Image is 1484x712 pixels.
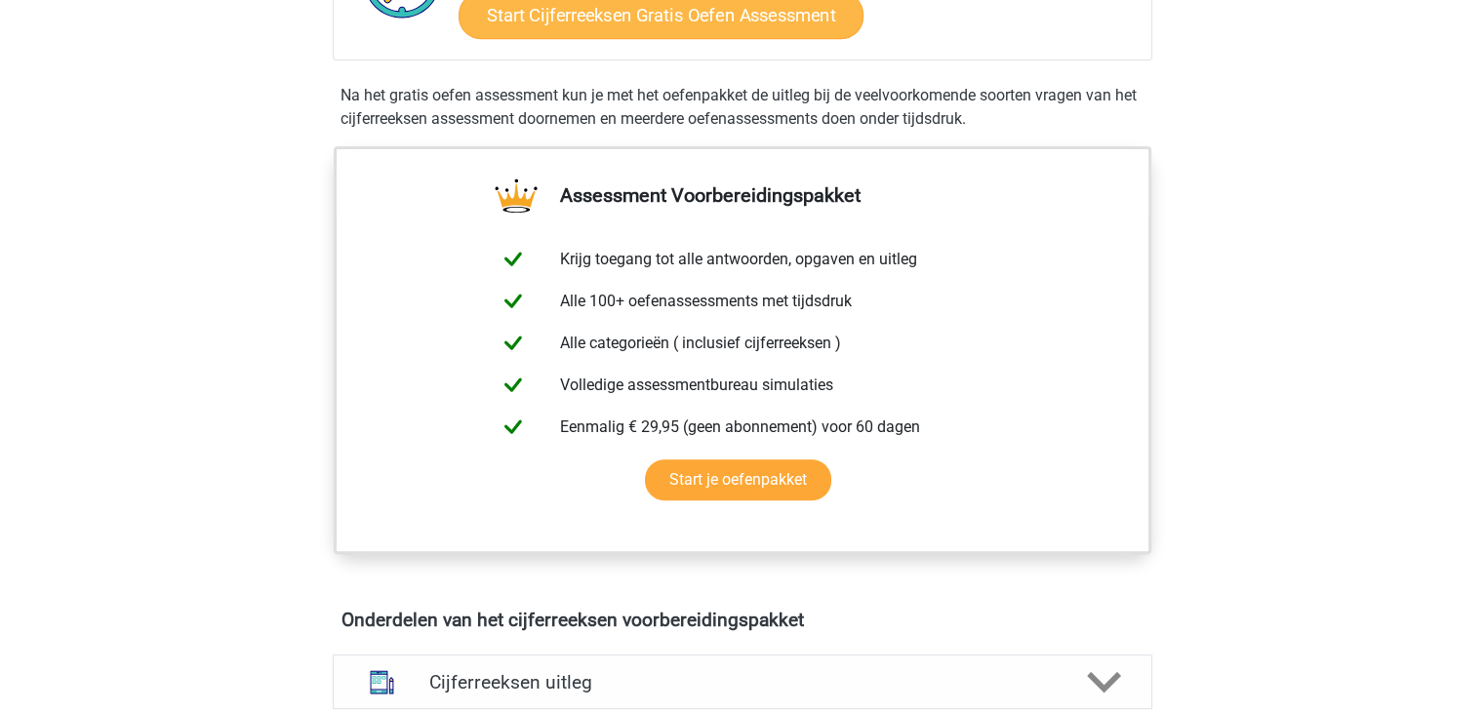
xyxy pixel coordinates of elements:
a: uitleg Cijferreeksen uitleg [325,654,1160,709]
h4: Onderdelen van het cijferreeksen voorbereidingspakket [341,609,1143,631]
h4: Cijferreeksen uitleg [429,671,1056,693]
img: cijferreeksen uitleg [357,657,407,707]
a: Start je oefenpakket [645,459,831,500]
div: Na het gratis oefen assessment kun je met het oefenpakket de uitleg bij de veelvoorkomende soorte... [333,84,1152,131]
